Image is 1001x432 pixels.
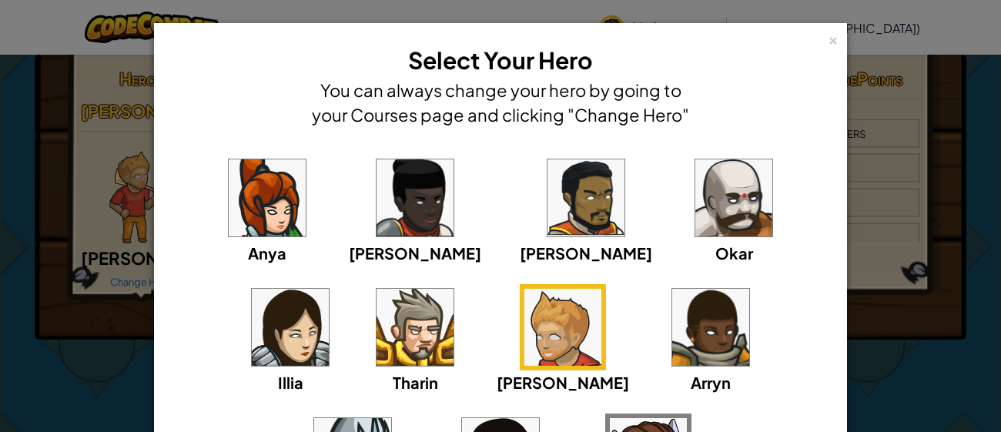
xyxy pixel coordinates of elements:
span: [PERSON_NAME] [520,243,652,263]
img: portrait.png [695,159,772,236]
span: [PERSON_NAME] [497,373,629,392]
span: [PERSON_NAME] [349,243,481,263]
span: Tharin [393,373,438,392]
img: portrait.png [547,159,624,236]
h3: Select Your Hero [308,43,693,78]
img: portrait.png [377,159,454,236]
img: portrait.png [377,289,454,366]
img: portrait.png [672,289,749,366]
div: × [828,30,839,46]
span: Okar [715,243,753,263]
img: portrait.png [524,289,601,366]
img: portrait.png [229,159,306,236]
img: portrait.png [252,289,329,366]
span: Anya [248,243,286,263]
span: Illia [278,373,303,392]
span: Arryn [691,373,731,392]
h4: You can always change your hero by going to your Courses page and clicking "Change Hero" [308,78,693,127]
